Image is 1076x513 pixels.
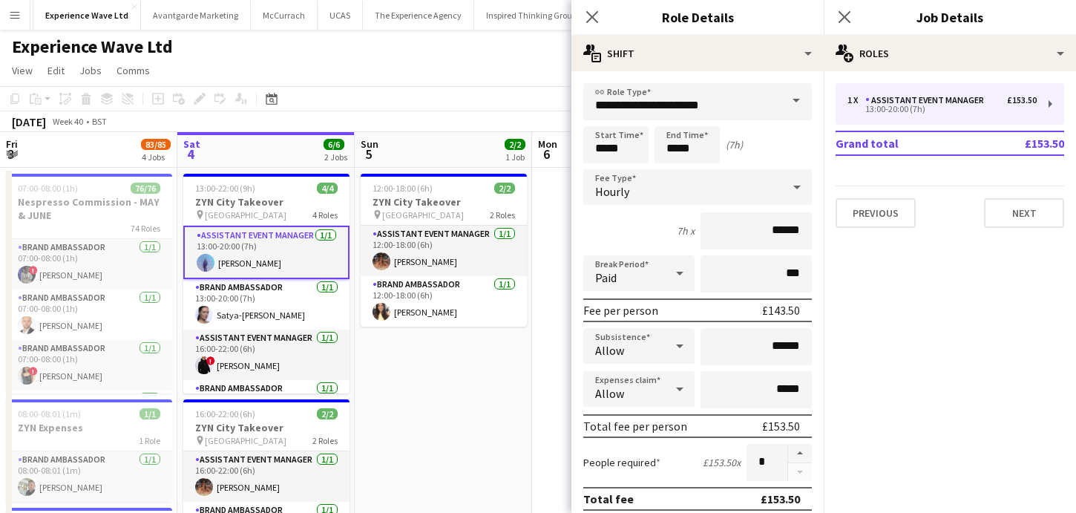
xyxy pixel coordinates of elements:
[984,198,1064,228] button: Next
[49,116,86,127] span: Week 40
[111,61,156,80] a: Comms
[703,456,741,469] div: £153.50 x
[583,491,634,506] div: Total fee
[571,7,824,27] h3: Role Details
[595,184,629,199] span: Hourly
[824,7,1076,27] h3: Job Details
[6,137,18,151] span: Fri
[73,61,108,80] a: Jobs
[12,64,33,77] span: View
[361,226,527,276] app-card-role: Assistant Event Manager1/112:00-18:00 (6h)[PERSON_NAME]
[6,451,172,502] app-card-role: Brand Ambassador1/108:00-08:01 (1m)[PERSON_NAME]
[762,419,800,434] div: £153.50
[18,183,78,194] span: 07:00-08:00 (1h)
[358,146,378,163] span: 5
[205,209,286,220] span: [GEOGRAPHIC_DATA]
[131,183,160,194] span: 76/76
[141,139,171,150] span: 83/85
[42,61,70,80] a: Edit
[140,408,160,419] span: 1/1
[183,137,200,151] span: Sat
[6,391,172,441] app-card-role: Brand Ambassador1/1
[382,209,464,220] span: [GEOGRAPHIC_DATA]
[12,114,46,129] div: [DATE]
[131,223,160,234] span: 74 Roles
[583,303,658,318] div: Fee per person
[141,1,251,30] button: Avantgarde Marketing
[324,139,344,150] span: 6/6
[206,356,215,365] span: !
[490,209,515,220] span: 2 Roles
[6,340,172,391] app-card-role: Brand Ambassador1/107:00-08:00 (1h)![PERSON_NAME]
[505,139,525,150] span: 2/2
[583,456,660,469] label: People required
[183,226,350,279] app-card-role: Assistant Event Manager1/113:00-20:00 (7h)[PERSON_NAME]
[976,131,1064,155] td: £153.50
[494,183,515,194] span: 2/2
[142,151,170,163] div: 4 Jobs
[317,183,338,194] span: 4/4
[836,131,976,155] td: Grand total
[33,1,141,30] button: Experience Wave Ltd
[571,36,824,71] div: Shift
[677,224,695,238] div: 7h x
[117,64,150,77] span: Comms
[361,276,527,327] app-card-role: Brand Ambassador1/112:00-18:00 (6h)[PERSON_NAME]
[6,174,172,393] app-job-card: 07:00-08:00 (1h)76/76Nespresso Commission - MAY & JUNE74 RolesBrand Ambassador1/107:00-08:00 (1h)...
[183,195,350,209] h3: ZYN City Takeover
[761,491,800,506] div: £153.50
[595,343,624,358] span: Allow
[1007,95,1037,105] div: £153.50
[538,137,557,151] span: Mon
[595,270,617,285] span: Paid
[824,36,1076,71] div: Roles
[847,95,865,105] div: 1 x
[583,419,687,434] div: Total fee per person
[183,451,350,502] app-card-role: Assistant Event Manager1/116:00-22:00 (6h)[PERSON_NAME]
[6,195,172,222] h3: Nespresso Commission - MAY & JUNE
[317,408,338,419] span: 2/2
[183,330,350,380] app-card-role: Assistant Event Manager1/116:00-22:00 (6h)![PERSON_NAME]
[361,195,527,209] h3: ZYN City Takeover
[865,95,990,105] div: Assistant Event Manager
[312,209,338,220] span: 4 Roles
[373,183,433,194] span: 12:00-18:00 (6h)
[183,279,350,330] app-card-role: Brand Ambassador1/113:00-20:00 (7h)Satya-[PERSON_NAME]
[324,151,347,163] div: 2 Jobs
[4,146,18,163] span: 3
[251,1,318,30] button: McCurrach
[505,151,525,163] div: 1 Job
[6,239,172,290] app-card-role: Brand Ambassador1/107:00-08:00 (1h)![PERSON_NAME]
[762,303,800,318] div: £143.50
[6,421,172,434] h3: ZYN Expenses
[29,266,38,275] span: !
[183,380,350,431] app-card-role: Brand Ambassador1/1
[195,183,255,194] span: 13:00-22:00 (9h)
[18,408,81,419] span: 08:00-08:01 (1m)
[726,138,743,151] div: (7h)
[788,444,812,463] button: Increase
[92,116,107,127] div: BST
[181,146,200,163] span: 4
[536,146,557,163] span: 6
[6,290,172,340] app-card-role: Brand Ambassador1/107:00-08:00 (1h)[PERSON_NAME]
[29,367,38,376] span: !
[47,64,65,77] span: Edit
[205,435,286,446] span: [GEOGRAPHIC_DATA]
[361,174,527,327] app-job-card: 12:00-18:00 (6h)2/2ZYN City Takeover [GEOGRAPHIC_DATA]2 RolesAssistant Event Manager1/112:00-18:0...
[139,435,160,446] span: 1 Role
[183,421,350,434] h3: ZYN City Takeover
[195,408,255,419] span: 16:00-22:00 (6h)
[836,198,916,228] button: Previous
[12,36,173,58] h1: Experience Wave Ltd
[474,1,589,30] button: Inspired Thinking Group
[312,435,338,446] span: 2 Roles
[183,174,350,393] app-job-card: 13:00-22:00 (9h)4/4ZYN City Takeover [GEOGRAPHIC_DATA]4 RolesAssistant Event Manager1/113:00-20:0...
[363,1,474,30] button: The Experience Agency
[595,386,624,401] span: Allow
[6,399,172,502] app-job-card: 08:00-08:01 (1m)1/1ZYN Expenses1 RoleBrand Ambassador1/108:00-08:01 (1m)[PERSON_NAME]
